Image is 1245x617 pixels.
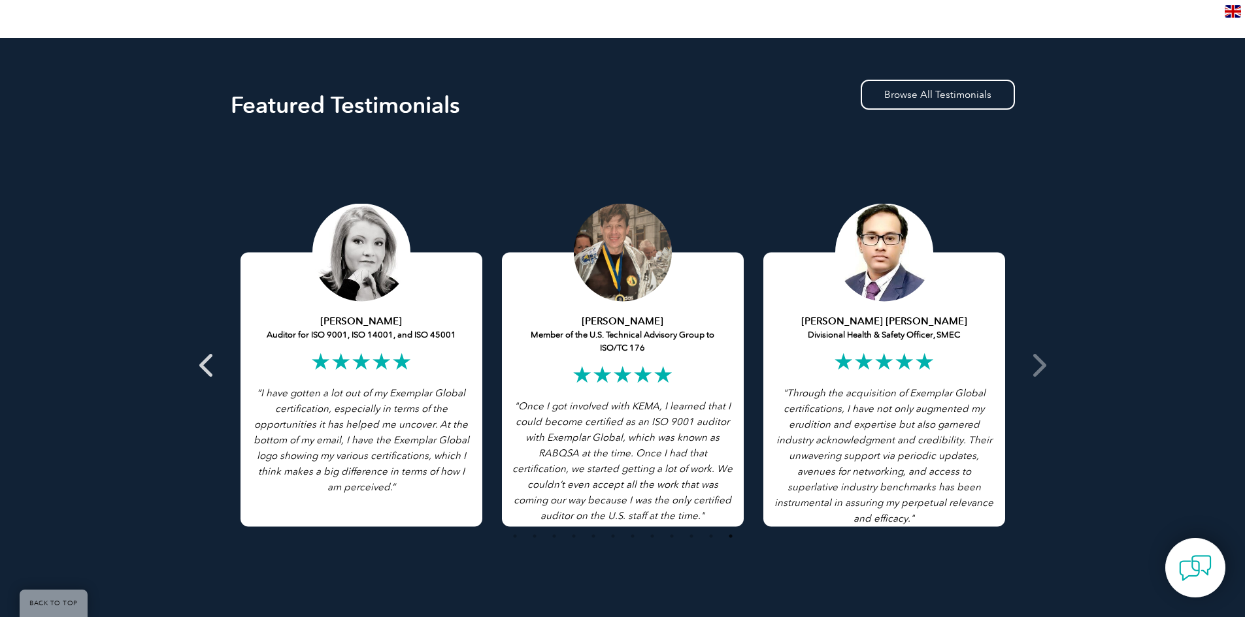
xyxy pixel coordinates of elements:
button: 7 of 4 [626,530,639,543]
button: 9 of 4 [665,530,678,543]
button: 11 of 4 [705,530,718,543]
a: Browse All Testimonials [861,80,1015,110]
i: "Through the acquisition of Exemplar Global certifications, I have not only augmented my eruditio... [774,387,993,524]
button: 10 of 4 [685,530,698,543]
button: 3 of 4 [548,530,561,543]
i: "Once I got involved with KEMA, I learned that I could become certified as an ISO 9001 auditor wi... [512,400,733,522]
a: BACK TO TOP [20,590,88,617]
h2: ★★★★★ [512,364,734,385]
button: 6 of 4 [606,530,620,543]
h2: ★★★★★ [773,351,995,372]
h2: Featured Testimonials [231,95,1015,116]
button: 5 of 4 [587,530,600,543]
img: contact-chat.png [1179,552,1212,584]
em: “I have gotten a lot out of my Exemplar Global certification, especially in terms of the opportun... [254,387,469,493]
i: ” [254,387,469,493]
button: 1 of 4 [508,530,522,543]
h5: Divisional Health & Safety Officer, SMEC [773,315,995,341]
h5: Member of the U.S. Technical Advisory Group to ISO/TC 176 [512,315,734,355]
strong: [PERSON_NAME] [582,315,663,327]
h2: ★★★★★ [250,351,473,372]
button: 8 of 4 [646,530,659,543]
button: 4 of 4 [567,530,580,543]
strong: [PERSON_NAME] [320,315,402,327]
img: en [1225,5,1241,18]
button: 2 of 4 [528,530,541,543]
button: 12 of 4 [724,530,737,543]
strong: [PERSON_NAME] [PERSON_NAME] [801,315,967,327]
h5: Auditor for ISO 9001, ISO 14001, and ISO 45001 [250,315,473,341]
